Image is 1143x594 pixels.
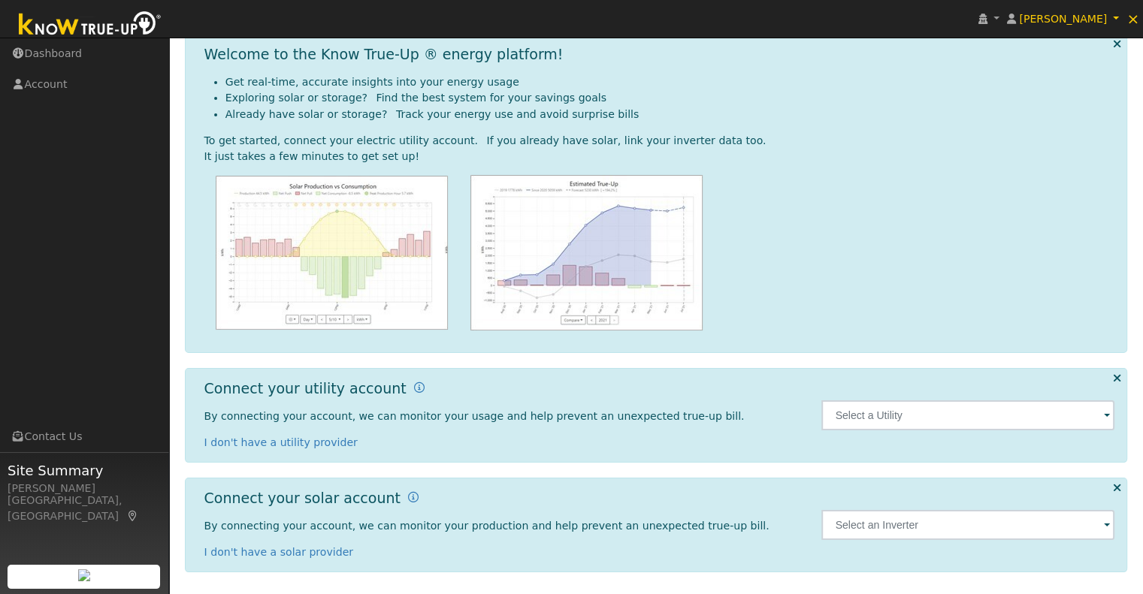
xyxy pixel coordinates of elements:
input: Select an Inverter [821,510,1114,540]
a: Map [126,510,140,522]
span: [PERSON_NAME] [1019,13,1107,25]
span: By connecting your account, we can monitor your usage and help prevent an unexpected true-up bill. [204,410,745,422]
input: Select a Utility [821,400,1114,430]
div: It just takes a few minutes to get set up! [204,149,1115,164]
li: Get real-time, accurate insights into your energy usage [225,74,1115,90]
h1: Welcome to the Know True-Up ® energy platform! [204,46,564,63]
li: Exploring solar or storage? Find the best system for your savings goals [225,90,1115,106]
span: Site Summary [8,460,161,481]
span: By connecting your account, we can monitor your production and help prevent an unexpected true-up... [204,520,770,532]
h1: Connect your utility account [204,380,407,397]
span: × [1126,10,1139,28]
a: I don't have a utility provider [204,436,358,448]
li: Already have solar or storage? Track your energy use and avoid surprise bills [225,107,1115,122]
a: I don't have a solar provider [204,546,354,558]
img: retrieve [78,569,90,581]
div: [PERSON_NAME] [8,481,161,496]
img: Know True-Up [11,8,169,42]
div: To get started, connect your electric utility account. If you already have solar, link your inver... [204,133,1115,149]
h1: Connect your solar account [204,490,401,507]
div: [GEOGRAPHIC_DATA], [GEOGRAPHIC_DATA] [8,493,161,524]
